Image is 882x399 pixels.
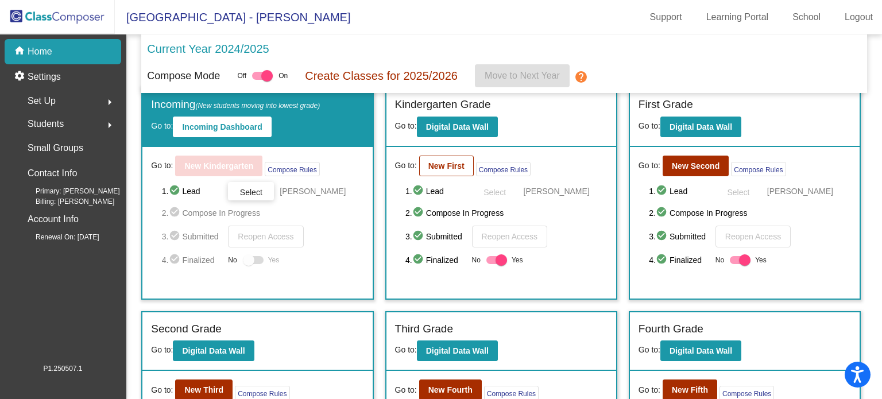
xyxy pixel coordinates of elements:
p: Current Year 2024/2025 [147,40,269,57]
b: Digital Data Wall [182,346,245,355]
mat-icon: arrow_right [103,118,117,132]
span: 2. Compose In Progress [405,206,608,220]
mat-icon: check_circle [412,184,426,198]
span: Select [483,188,506,197]
label: Incoming [151,96,320,113]
span: 3. Submitted [405,230,466,243]
button: Incoming Dashboard [173,117,271,137]
button: Digital Data Wall [660,340,741,361]
button: Reopen Access [715,226,791,247]
span: Set Up [28,93,56,109]
b: Digital Data Wall [670,122,732,131]
span: 2. Compose In Progress [649,206,851,220]
span: [PERSON_NAME] [524,185,590,197]
button: Select [715,182,761,200]
mat-icon: settings [14,70,28,84]
a: Learning Portal [697,8,778,26]
mat-icon: check_circle [169,253,183,267]
button: Move to Next Year [475,64,570,87]
button: Compose Rules [476,162,531,176]
span: On [278,71,288,81]
span: Renewal On: [DATE] [17,232,99,242]
label: Fourth Grade [639,321,703,338]
span: Go to: [395,121,417,130]
span: [PERSON_NAME] [280,185,346,197]
b: New Kindergarten [184,161,253,171]
span: Go to: [151,345,173,354]
label: Kindergarten Grade [395,96,491,113]
span: Go to: [639,121,660,130]
span: Primary: [PERSON_NAME] [17,186,120,196]
label: First Grade [639,96,693,113]
p: Settings [28,70,61,84]
a: Support [641,8,691,26]
button: Digital Data Wall [417,340,498,361]
mat-icon: check_circle [412,206,426,220]
span: 4. Finalized [405,253,466,267]
span: Go to: [639,160,660,172]
span: No [472,255,481,265]
span: [PERSON_NAME] [767,185,833,197]
span: Yes [268,253,280,267]
button: Reopen Access [472,226,547,247]
mat-icon: check_circle [656,253,670,267]
button: Reopen Access [228,226,303,247]
button: New Second [663,156,729,176]
span: 1. Lead [405,184,466,198]
span: 3. Submitted [162,230,223,243]
b: New Fifth [672,385,708,394]
mat-icon: home [14,45,28,59]
b: New Second [672,161,719,171]
span: 4. Finalized [649,253,710,267]
button: Compose Rules [731,162,786,176]
mat-icon: check_circle [169,184,183,198]
b: New Fourth [428,385,473,394]
button: New Kindergarten [175,156,262,176]
span: Reopen Access [238,232,293,241]
span: Billing: [PERSON_NAME] [17,196,114,207]
span: 2. Compose In Progress [162,206,364,220]
span: No [228,255,237,265]
span: Go to: [639,384,660,396]
span: Go to: [151,384,173,396]
span: Go to: [395,160,417,172]
span: Go to: [395,345,417,354]
span: Go to: [151,160,173,172]
span: Yes [755,253,767,267]
p: Home [28,45,52,59]
b: Digital Data Wall [426,122,489,131]
span: Yes [512,253,523,267]
label: Third Grade [395,321,453,338]
span: 1. Lead [649,184,710,198]
span: [GEOGRAPHIC_DATA] - [PERSON_NAME] [115,8,350,26]
span: 1. Lead [162,184,223,198]
mat-icon: check_circle [656,184,670,198]
span: Students [28,116,64,132]
a: Logout [835,8,882,26]
b: Incoming Dashboard [182,122,262,131]
span: Go to: [639,345,660,354]
label: Second Grade [151,321,222,338]
span: Go to: [151,121,173,130]
button: Select [228,182,274,200]
span: Reopen Access [482,232,537,241]
mat-icon: help [574,70,588,84]
mat-icon: check_circle [412,253,426,267]
b: Digital Data Wall [426,346,489,355]
b: New Third [184,385,223,394]
mat-icon: check_circle [169,206,183,220]
span: Off [237,71,246,81]
button: New First [419,156,474,176]
button: Digital Data Wall [660,117,741,137]
p: Compose Mode [147,68,220,84]
button: Compose Rules [265,162,319,176]
span: Select [727,188,749,197]
span: Select [240,188,262,197]
mat-icon: check_circle [412,230,426,243]
mat-icon: check_circle [656,206,670,220]
p: Contact Info [28,165,77,181]
p: Create Classes for 2025/2026 [305,67,458,84]
span: 4. Finalized [162,253,223,267]
span: Move to Next Year [485,71,560,80]
mat-icon: check_circle [656,230,670,243]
